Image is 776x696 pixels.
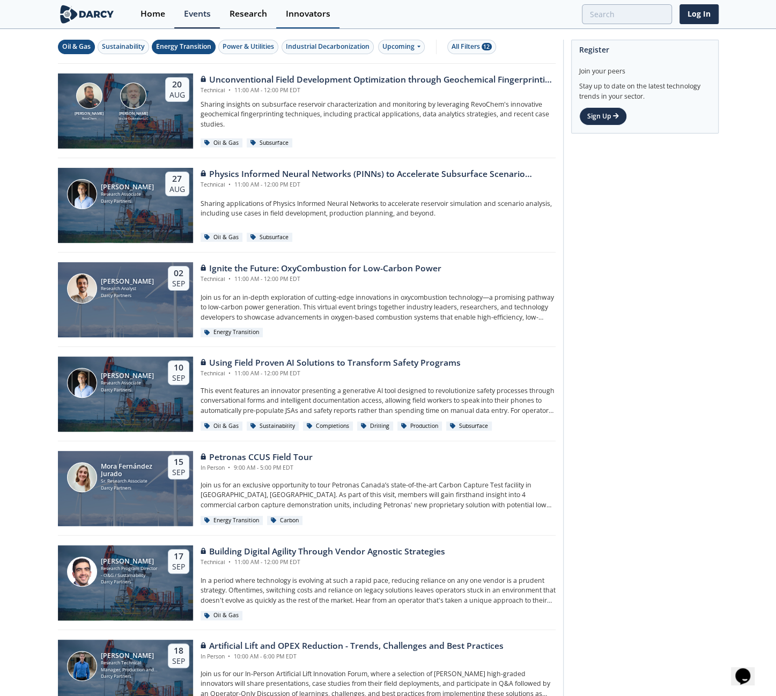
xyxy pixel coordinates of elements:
p: Join us for an exclusive opportunity to tour Petronas Canada’s state-of-the-art Carbon Capture Te... [201,480,556,510]
iframe: chat widget [731,653,765,685]
div: Artificial Lift and OPEX Reduction - Trends, Challenges and Best Practices [201,640,504,653]
div: Completions [303,421,353,431]
span: • [227,275,233,283]
div: Subsurface [446,421,492,431]
button: Power & Utilities [218,40,278,54]
div: Research Associate [101,191,154,198]
img: John Sinclair [120,83,146,109]
div: Sustainability [102,42,145,51]
div: RevoChem [72,116,106,121]
p: Sharing insights on subsurface reservoir characterization and monitoring by leveraging RevoChem's... [201,100,556,129]
div: Sep [172,656,185,666]
span: • [226,653,232,660]
div: [PERSON_NAME] [101,558,158,565]
div: Upcoming [378,40,425,54]
div: Join your peers [579,59,711,76]
button: Energy Transition [152,40,216,54]
div: Register [579,40,711,59]
div: Sustainability [247,421,299,431]
div: Production [397,421,442,431]
div: Research Program Director - O&G / Sustainability [101,565,158,579]
div: [PERSON_NAME] [101,652,158,660]
input: Advanced Search [582,4,672,24]
button: Industrial Decarbonization [282,40,374,54]
p: This event features an innovator presenting a generative AI tool designed to revolutionize safety... [201,386,556,416]
div: Technical 11:00 AM - 12:00 PM EDT [201,369,461,378]
div: Aug [169,184,185,194]
div: Energy Transition [201,516,263,525]
div: Oil & Gas [201,138,243,148]
div: Oil & Gas [62,42,91,51]
div: Sep [172,373,185,383]
a: Log In [679,4,719,24]
div: Ignite the Future: OxyCombustion for Low-Carbon Power [201,262,441,275]
img: Sami Sultan [67,557,97,587]
span: • [227,86,233,94]
div: Drilling [357,421,394,431]
span: • [227,181,233,188]
img: Mora Fernández Jurado [67,462,97,492]
span: • [227,558,233,566]
div: Subsurface [247,233,293,242]
div: Sinclair Exploration LLC [117,116,150,121]
button: All Filters 12 [447,40,496,54]
div: Stay up to date on the latest technology trends in your sector. [579,76,711,101]
div: 15 [172,457,185,468]
div: Sep [172,468,185,477]
div: Innovators [286,10,330,18]
div: Mora Fernández Jurado [101,463,158,478]
span: 12 [482,43,492,50]
a: Sami Sultan [PERSON_NAME] Research Program Director - O&G / Sustainability Darcy Partners 17 Sep ... [58,545,556,620]
span: • [227,369,233,377]
div: In Person 9:00 AM - 5:00 PM EDT [201,464,313,472]
div: Events [184,10,211,18]
div: Darcy Partners [101,673,158,680]
div: [PERSON_NAME] [101,278,154,285]
div: Sep [172,279,185,288]
div: In Person 10:00 AM - 6:00 PM EDT [201,653,504,661]
div: Darcy Partners [101,198,154,205]
div: Sr. Research Associate [101,478,158,485]
a: Juan Mayol [PERSON_NAME] Research Associate Darcy Partners 10 Sep Using Field Proven AI Solutions... [58,357,556,432]
a: Nicolas Lassalle [PERSON_NAME] Research Analyst Darcy Partners 02 Sep Ignite the Future: OxyCombu... [58,262,556,337]
button: Oil & Gas [58,40,95,54]
div: [PERSON_NAME] [101,183,154,191]
div: Sep [172,562,185,572]
img: Nick Robbins [67,651,97,681]
div: 17 [172,551,185,562]
div: Subsurface [247,138,293,148]
span: • [226,464,232,471]
p: Sharing applications of Physics Informed Neural Networks to accelerate reservoir simulation and s... [201,199,556,219]
p: In a period where technology is evolving at such a rapid pace, reducing reliance on any one vendo... [201,576,556,605]
div: 18 [172,646,185,656]
a: Sign Up [579,107,627,125]
div: 20 [169,79,185,90]
div: Research Technical Manager, Production and Sustainability [101,660,158,673]
div: Technical 11:00 AM - 12:00 PM EDT [201,275,441,284]
div: Home [141,10,165,18]
div: 10 [172,362,185,373]
div: Carbon [267,516,303,525]
div: Petronas CCUS Field Tour [201,451,313,464]
div: Unconventional Field Development Optimization through Geochemical Fingerprinting Technology [201,73,556,86]
div: 27 [169,174,185,184]
img: Bob Aylsworth [76,83,102,109]
div: All Filters [452,42,492,51]
div: Research [230,10,267,18]
div: Technical 11:00 AM - 12:00 PM EDT [201,86,556,95]
div: Building Digital Agility Through Vendor Agnostic Strategies [201,545,445,558]
div: 02 [172,268,185,279]
div: Research Associate [101,380,154,387]
button: Sustainability [98,40,149,54]
div: [PERSON_NAME] [72,111,106,117]
div: Energy Transition [201,328,263,337]
div: Power & Utilities [223,42,274,51]
a: Bob Aylsworth [PERSON_NAME] RevoChem John Sinclair [PERSON_NAME] Sinclair Exploration LLC 20 Aug ... [58,73,556,149]
img: Nicolas Lassalle [67,273,97,303]
img: Juan Mayol [67,179,97,209]
div: Oil & Gas [201,233,243,242]
div: Energy Transition [156,42,211,51]
div: [PERSON_NAME] [101,372,154,380]
div: Darcy Partners [101,292,154,299]
img: logo-wide.svg [58,5,116,24]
